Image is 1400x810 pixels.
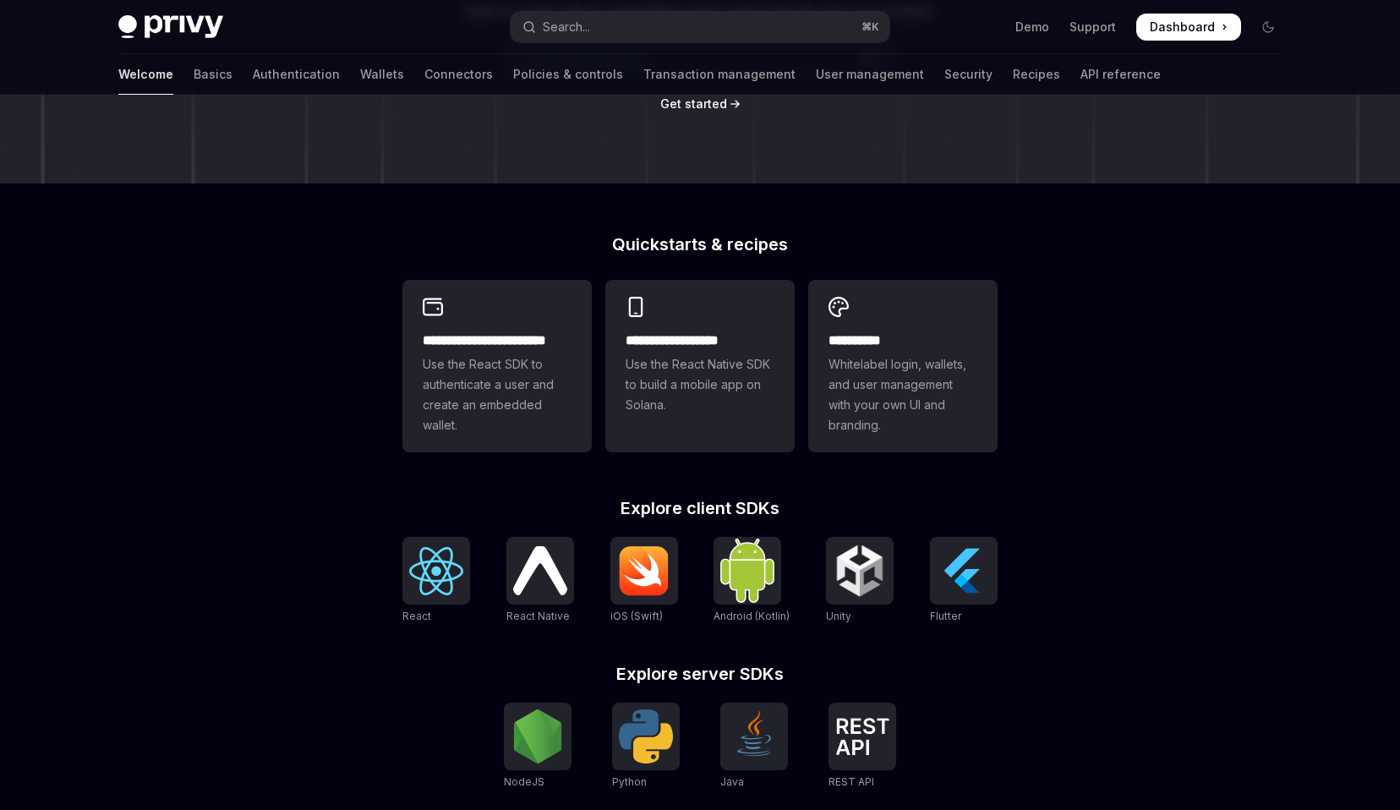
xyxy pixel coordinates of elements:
[660,96,727,112] a: Get started
[253,54,340,95] a: Authentication
[409,547,463,595] img: React
[511,709,565,763] img: NodeJS
[1080,54,1161,95] a: API reference
[504,775,544,788] span: NodeJS
[626,354,774,415] span: Use the React Native SDK to build a mobile app on Solana.
[720,703,788,791] a: JavaJava
[944,54,993,95] a: Security
[643,54,796,95] a: Transaction management
[1069,19,1116,36] a: Support
[402,500,998,517] h2: Explore client SDKs
[605,280,795,452] a: **** **** **** ***Use the React Native SDK to build a mobile app on Solana.
[360,54,404,95] a: Wallets
[835,718,889,755] img: REST API
[1013,54,1060,95] a: Recipes
[504,703,571,791] a: NodeJSNodeJS
[937,544,991,598] img: Flutter
[543,17,590,37] div: Search...
[506,610,570,622] span: React Native
[610,610,663,622] span: iOS (Swift)
[118,15,223,39] img: dark logo
[402,537,470,625] a: ReactReact
[826,610,851,622] span: Unity
[930,537,998,625] a: FlutterFlutter
[829,703,896,791] a: REST APIREST API
[720,775,744,788] span: Java
[1015,19,1049,36] a: Demo
[424,54,493,95] a: Connectors
[1150,19,1215,36] span: Dashboard
[1255,14,1282,41] button: Toggle dark mode
[714,610,790,622] span: Android (Kotlin)
[612,775,647,788] span: Python
[930,610,961,622] span: Flutter
[194,54,232,95] a: Basics
[402,610,431,622] span: React
[720,539,774,602] img: Android (Kotlin)
[829,775,874,788] span: REST API
[610,537,678,625] a: iOS (Swift)iOS (Swift)
[808,280,998,452] a: **** *****Whitelabel login, wallets, and user management with your own UI and branding.
[402,665,998,682] h2: Explore server SDKs
[513,546,567,594] img: React Native
[513,54,623,95] a: Policies & controls
[1136,14,1241,41] a: Dashboard
[727,709,781,763] img: Java
[833,544,887,598] img: Unity
[829,354,977,435] span: Whitelabel login, wallets, and user management with your own UI and branding.
[660,96,727,111] span: Get started
[826,537,894,625] a: UnityUnity
[118,54,173,95] a: Welcome
[816,54,924,95] a: User management
[714,537,790,625] a: Android (Kotlin)Android (Kotlin)
[861,20,879,34] span: ⌘ K
[612,703,680,791] a: PythonPython
[506,537,574,625] a: React NativeReact Native
[619,709,673,763] img: Python
[511,12,889,42] button: Open search
[423,354,571,435] span: Use the React SDK to authenticate a user and create an embedded wallet.
[402,236,998,253] h2: Quickstarts & recipes
[617,545,671,596] img: iOS (Swift)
